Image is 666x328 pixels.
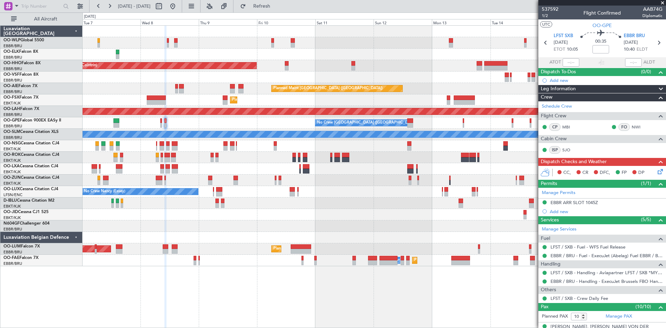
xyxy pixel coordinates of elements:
[541,158,607,166] span: Dispatch Checks and Weather
[3,89,22,94] a: EBBR/BRU
[641,216,651,223] span: (5/5)
[624,39,638,46] span: [DATE]
[3,107,20,111] span: OO-LAH
[554,39,568,46] span: [DATE]
[3,158,21,163] a: EBKT/KJK
[3,73,39,77] a: OO-VSFFalcon 8X
[257,19,315,25] div: Fri 10
[632,124,647,130] a: NWI
[84,186,125,197] div: No Crew Nancy (Essey)
[3,38,44,42] a: OO-WLPGlobal 5500
[3,43,22,49] a: EBBR/BRU
[3,146,21,152] a: EBKT/KJK
[3,130,59,134] a: OO-SLMCessna Citation XLS
[3,84,18,88] span: OO-AIE
[541,216,559,224] span: Services
[3,261,22,266] a: EBBR/BRU
[3,66,22,72] a: EBBR/BRU
[638,169,644,176] span: DP
[641,180,651,187] span: (1/1)
[3,199,54,203] a: D-IBLUCessna Citation M2
[541,180,557,188] span: Permits
[595,38,606,45] span: 00:35
[237,1,279,12] button: Refresh
[3,84,37,88] a: OO-AIEFalcon 7X
[541,93,553,101] span: Crew
[3,130,20,134] span: OO-SLM
[541,286,556,294] span: Others
[541,85,576,93] span: Leg Information
[541,68,576,76] span: Dispatch To-Dos
[606,313,632,320] a: Manage PAX
[3,256,39,260] a: OO-FAEFalcon 7X
[541,303,548,311] span: Pax
[3,61,41,65] a: OO-HHOFalcon 8X
[3,221,20,226] span: N604GF
[542,226,577,233] a: Manage Services
[541,260,561,268] span: Handling
[635,303,651,310] span: (10/10)
[549,146,561,154] div: ISP
[3,169,21,175] a: EBKT/KJK
[541,235,550,243] span: Fuel
[550,77,663,83] div: Add new
[3,107,39,111] a: OO-LAHFalcon 7X
[542,103,572,110] a: Schedule Crew
[550,278,663,284] a: EBBR / BRU - Handling - ExecuJet Brussels FBO Handling Abelag
[567,46,578,53] span: 10:05
[490,19,549,25] div: Tue 14
[232,95,313,105] div: Planned Maint Kortrijk-[GEOGRAPHIC_DATA]
[641,68,651,75] span: (0/0)
[3,101,21,106] a: EBKT/KJK
[3,153,21,157] span: OO-ROK
[540,21,552,27] button: UTC
[3,73,19,77] span: OO-VSF
[3,215,21,220] a: EBKT/KJK
[554,46,565,53] span: ETOT
[549,59,561,66] span: ATOT
[3,141,59,145] a: OO-NSGCessna Citation CJ4
[3,50,19,54] span: OO-ELK
[541,112,566,120] span: Flight Crew
[247,4,276,9] span: Refresh
[542,190,575,196] a: Manage Permits
[3,118,20,123] span: OO-GPE
[273,83,383,94] div: Planned Maint [GEOGRAPHIC_DATA] ([GEOGRAPHIC_DATA])
[624,46,635,53] span: 10:40
[374,19,432,25] div: Sun 12
[542,313,568,320] label: Planned PAX
[3,55,22,60] a: EBBR/BRU
[315,19,374,25] div: Sat 11
[3,61,22,65] span: OO-HHO
[3,210,18,214] span: OO-JID
[550,270,663,276] a: LFST / SXB - Handling - Aviapartner LFST / SXB *MYHANDLING*
[3,164,58,168] a: OO-LXACessna Citation CJ4
[3,135,22,140] a: EBBR/BRU
[3,176,59,180] a: OO-ZUNCessna Citation CJ4
[549,123,561,131] div: CP
[550,200,598,205] div: EBBR ARR SLOT 1045Z
[563,58,579,67] input: --:--
[8,14,75,25] button: All Aircraft
[199,19,257,25] div: Thu 9
[622,169,627,176] span: FP
[3,250,22,255] a: EBBR/BRU
[3,95,19,100] span: OO-FSX
[600,169,610,176] span: DFC,
[637,46,648,53] span: ELDT
[21,1,61,11] input: Trip Number
[550,253,663,259] a: EBBR / BRU - Fuel - ExecuJet (Abelag) Fuel EBBR / BRU
[3,78,22,83] a: EBBR/BRU
[3,124,22,129] a: EBBR/BRU
[550,209,663,215] div: Add new
[642,13,663,19] span: Diplomatic
[3,221,50,226] a: N604GFChallenger 604
[84,14,96,20] div: [DATE]
[82,19,140,25] div: Tue 7
[554,33,573,40] span: LFST SXB
[562,124,578,130] a: MBI
[624,33,645,40] span: EBBR BRU
[118,3,151,9] span: [DATE] - [DATE]
[3,227,22,232] a: EBBR/BRU
[3,38,20,42] span: OO-WLP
